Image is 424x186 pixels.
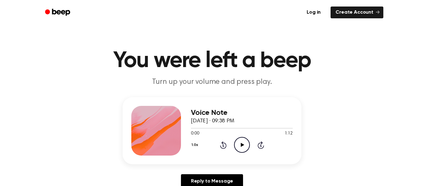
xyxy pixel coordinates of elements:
a: Beep [41,7,76,19]
span: [DATE] · 09:38 PM [191,118,234,124]
button: 1.0x [191,140,200,150]
span: 1:12 [285,130,293,137]
h1: You were left a beep [53,50,371,72]
h3: Voice Note [191,109,293,117]
span: 0:00 [191,130,199,137]
a: Log in [300,5,327,20]
a: Create Account [331,7,383,18]
p: Turn up your volume and press play. [93,77,331,87]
